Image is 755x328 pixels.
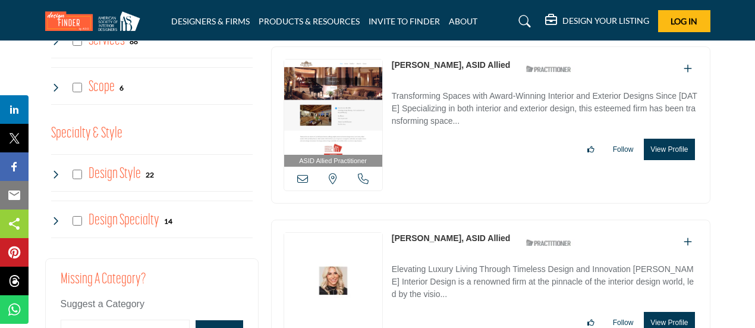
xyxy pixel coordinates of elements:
[119,82,124,93] div: 6 Results For Scope
[73,170,82,179] input: Select Design Style checkbox
[392,83,698,130] a: Transforming Spaces with Award-Winning Interior and Exterior Designs Since [DATE] Specializing in...
[605,139,641,160] button: Follow
[61,271,243,297] h2: Missing a Category?
[392,232,511,245] p: Stephanie Larsen, ASID Allied
[580,139,602,160] button: Like listing
[45,11,146,31] img: Site Logo
[89,210,159,231] h4: Design Specialty: Sustainable, accessible, health-promoting, neurodiverse-friendly, age-in-place,...
[369,16,440,26] a: INVITE TO FINDER
[284,233,382,328] img: Stephanie Larsen, ASID Allied
[684,237,692,247] a: Add To List
[658,10,710,32] button: Log In
[392,263,698,303] p: Elevating Luxury Living Through Timeless Design and Innovation [PERSON_NAME] Interior Design is a...
[521,235,575,250] img: ASID Qualified Practitioners Badge Icon
[73,216,82,226] input: Select Design Specialty checkbox
[392,60,511,70] a: [PERSON_NAME], ASID Allied
[89,77,115,98] h4: Scope: New build or renovation
[130,38,138,46] b: 88
[73,36,82,46] input: Select Services checkbox
[146,171,154,179] b: 22
[684,64,692,74] a: Add To List
[449,16,477,26] a: ABOUT
[392,256,698,303] a: Elevating Luxury Living Through Timeless Design and Innovation [PERSON_NAME] Interior Design is a...
[146,169,154,180] div: 22 Results For Design Style
[392,90,698,130] p: Transforming Spaces with Award-Winning Interior and Exterior Designs Since [DATE] Specializing in...
[171,16,250,26] a: DESIGNERS & FIRMS
[284,60,382,155] img: Luis Corona, ASID Allied
[562,15,649,26] h5: DESIGN YOUR LISTING
[89,164,141,185] h4: Design Style: Styles that range from contemporary to Victorian to meet any aesthetic vision.
[299,156,367,166] span: ASID Allied Practitioner
[119,84,124,92] b: 6
[164,217,172,226] b: 14
[51,123,122,145] button: Specialty & Style
[545,14,649,29] div: DESIGN YOUR LISTING
[61,299,144,309] span: Suggest a Category
[392,233,511,243] a: [PERSON_NAME], ASID Allied
[521,62,575,77] img: ASID Qualified Practitioners Badge Icon
[671,16,697,26] span: Log In
[259,16,360,26] a: PRODUCTS & RESOURCES
[73,83,82,92] input: Select Scope checkbox
[130,36,138,46] div: 88 Results For Services
[507,12,539,31] a: Search
[164,215,172,226] div: 14 Results For Design Specialty
[392,59,511,71] p: Luis Corona, ASID Allied
[284,60,382,167] a: ASID Allied Practitioner
[644,139,694,160] button: View Profile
